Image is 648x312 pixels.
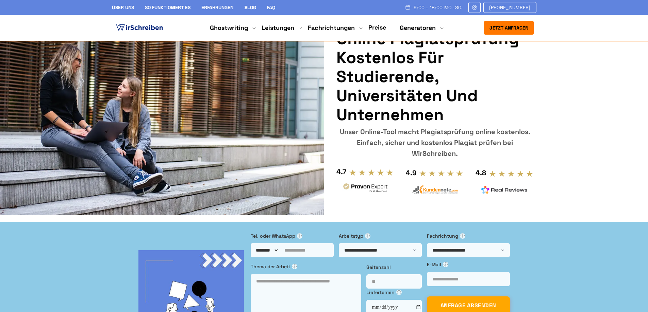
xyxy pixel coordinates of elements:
[112,4,134,11] a: Über uns
[145,4,190,11] a: So funktioniert es
[414,5,463,10] span: 9:00 - 18:00 Mo.-So.
[400,24,436,32] a: Generatoren
[483,2,536,13] a: [PHONE_NUMBER]
[471,5,478,10] img: Email
[366,263,422,271] label: Seitenzahl
[460,233,465,239] span: ⓘ
[308,24,355,32] a: Fachrichtungen
[412,185,458,194] img: kundennote
[210,24,248,32] a: Ghostwriting
[489,5,531,10] span: [PHONE_NUMBER]
[262,24,294,32] a: Leistungen
[297,233,302,239] span: ⓘ
[342,182,388,195] img: provenexpert
[336,166,346,177] div: 4.7
[489,170,533,178] img: stars
[481,186,528,194] img: realreviews
[366,289,422,296] label: Liefertermin
[443,262,448,267] span: ⓘ
[336,29,533,124] h1: Online Plagiatsprüfung kostenlos für Studierende, Universitäten und Unternehmen
[292,264,297,269] span: ⓘ
[368,23,386,31] a: Preise
[406,167,416,178] div: 4.9
[267,4,275,11] a: FAQ
[339,232,422,240] label: Arbeitstyp
[201,4,233,11] a: Erfahrungen
[115,23,164,33] img: logo ghostwriter-österreich
[396,290,402,295] span: ⓘ
[365,233,370,239] span: ⓘ
[419,170,464,177] img: stars
[336,126,533,159] div: Unser Online-Tool macht Plagiatsprüfung online kostenlos. Einfach, sicher und kostenlos Plagiat p...
[476,167,486,178] div: 4.8
[427,261,510,268] label: E-Mail
[427,232,510,240] label: Fachrichtung
[251,232,334,240] label: Tel. oder WhatsApp
[405,4,411,10] img: Schedule
[251,263,361,270] label: Thema der Arbeit
[244,4,256,11] a: Blog
[484,21,534,35] button: Jetzt anfragen
[349,169,394,176] img: stars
